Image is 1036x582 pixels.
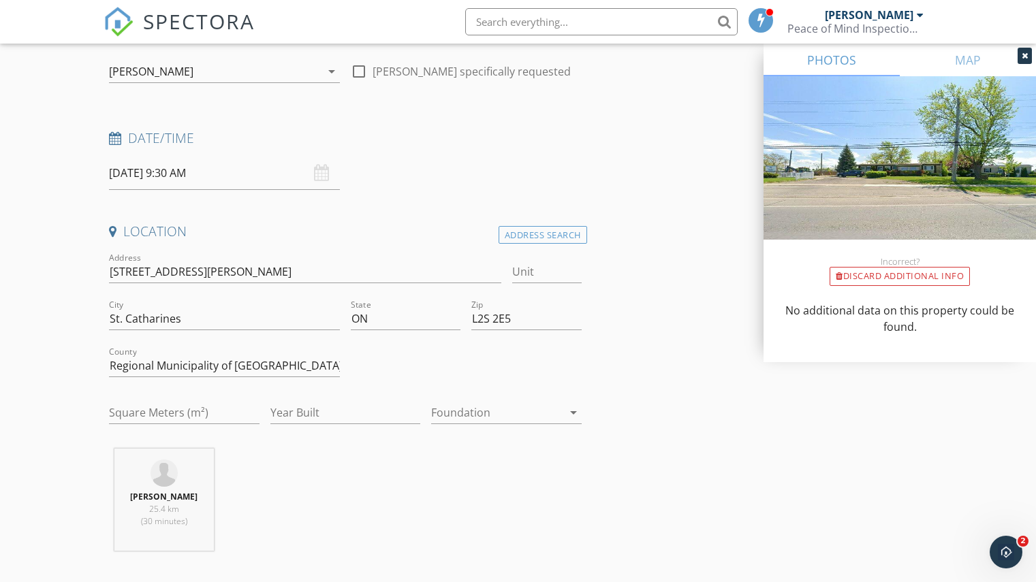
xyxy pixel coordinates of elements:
[109,129,582,147] h4: Date/Time
[465,8,738,35] input: Search everything...
[499,226,587,244] div: Address Search
[109,157,340,190] input: Select date
[764,76,1036,272] img: streetview
[764,256,1036,267] div: Incorrect?
[565,404,582,421] i: arrow_drop_down
[324,63,340,80] i: arrow_drop_down
[900,44,1036,76] a: MAP
[830,267,970,286] div: Discard Additional info
[825,8,913,22] div: [PERSON_NAME]
[109,223,582,240] h4: Location
[143,7,255,35] span: SPECTORA
[130,491,198,502] strong: [PERSON_NAME]
[764,44,900,76] a: PHOTOS
[151,459,178,487] img: default-user-f0147aede5fd5fa78ca7ade42f37bd4542148d508eef1c3d3ea960f66861d68b.jpg
[141,515,187,527] span: (30 minutes)
[787,22,924,35] div: Peace of Mind Inspection Services Inc.
[990,536,1022,568] iframe: Intercom live chat
[373,65,571,78] label: [PERSON_NAME] specifically requested
[104,18,255,47] a: SPECTORA
[149,503,179,515] span: 25.4 km
[1018,536,1029,547] span: 2
[104,7,134,37] img: The Best Home Inspection Software - Spectora
[780,302,1020,335] p: No additional data on this property could be found.
[109,65,193,78] div: [PERSON_NAME]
